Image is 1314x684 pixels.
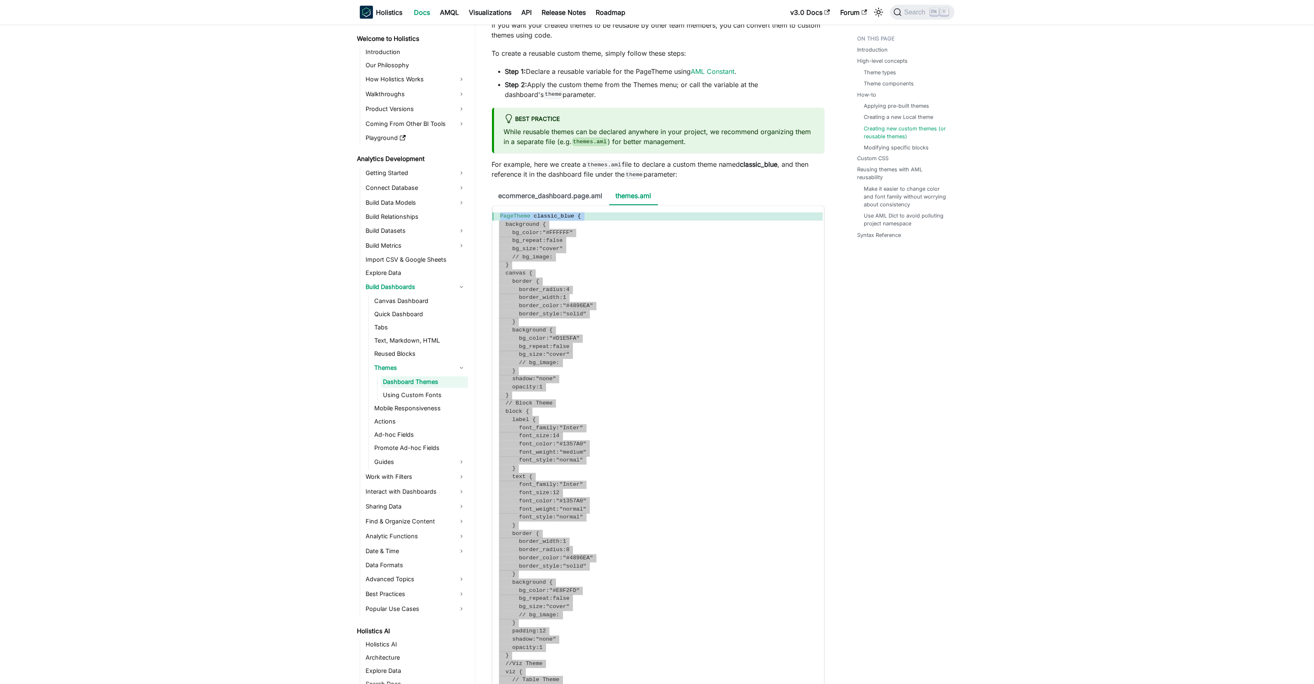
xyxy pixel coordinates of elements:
span: "normal" [556,457,583,464]
button: Switch between dark and light mode (currently light mode) [872,6,885,19]
a: Reused Blocks [372,348,468,360]
span: "#1357A0" [556,441,586,447]
span: font_weight [519,506,556,513]
span: } [506,653,509,659]
span: canvas [506,270,526,277]
span: // Block Theme [506,400,553,407]
a: How Holistics Works [364,73,468,86]
span: "Inter" [559,482,583,488]
a: Welcome to Holistics [355,33,468,45]
span: text [512,474,526,480]
span: : [549,344,553,350]
a: Build Metrics [364,239,468,253]
span: } [512,466,516,472]
span: bg_size [519,604,542,610]
span: border_radius [519,547,563,553]
span: border_color [519,303,559,309]
p: While reusable themes can be declared anywhere in your project, we recommend organizing them in a... [504,127,815,147]
a: HolisticsHolistics [360,6,403,19]
span: : [546,336,549,342]
div: Best Practice [504,114,815,125]
a: Analytic Functions [364,530,468,543]
span: : [559,563,563,570]
strong: Step 1: [505,67,526,76]
img: Holistics [360,6,373,19]
code: theme [544,90,563,99]
a: Explore Data [364,665,468,677]
a: Data Formats [364,560,468,571]
span: "#E8F2FD" [549,588,580,594]
span: "normal" [559,506,586,513]
span: //Viz Theme [506,661,543,667]
span: : [532,637,536,643]
a: API [517,6,537,19]
a: Connect Database [364,182,468,195]
span: "none" [536,637,556,643]
a: Ad-hoc Fields [372,429,468,441]
a: Release Notes [537,6,591,19]
a: Holistics AI [364,639,468,651]
a: Playground [364,132,468,144]
span: "cover" [539,246,563,252]
span: font_family [519,482,556,488]
kbd: K [940,8,948,16]
span: : [556,450,559,456]
span: border [512,531,532,537]
span: { [549,580,553,586]
span: { [536,279,539,285]
a: Explore Data [364,267,468,279]
span: "Inter" [559,425,583,431]
span: "#4896EA" [563,555,593,561]
span: border [512,279,532,285]
span: false [553,596,570,602]
code: themes.aml [572,138,608,146]
span: block [506,409,523,415]
nav: Docs sidebar [352,25,475,684]
span: false [553,344,570,350]
span: "#4896EA" [563,303,593,309]
span: bg_size [512,246,536,252]
a: Modifying specific blocks [864,144,929,151]
span: bg_color [512,230,539,236]
strong: Step 2: [505,80,528,89]
span: { [526,409,529,415]
span: 14 [553,433,559,439]
span: "cover" [546,352,570,358]
span: border_width [519,295,559,301]
span: "#FFFFFF" [543,230,573,236]
a: AMQL [435,6,464,19]
span: border_radius [519,287,563,293]
span: // bg_image: [512,254,553,260]
a: Build Relationships [364,211,468,223]
span: : [556,506,559,513]
button: Search (Ctrl+K) [890,5,954,20]
span: : [559,295,563,301]
span: } [506,262,509,268]
span: font_size [519,490,549,496]
a: Quick Dashboard [372,309,468,320]
span: { [577,213,581,220]
a: Creating a new Local theme [864,113,934,121]
span: : [543,238,546,244]
a: Promote Ad-hoc Fields [372,443,468,454]
span: // bg_image: [519,612,559,618]
span: "#D1E5FA" [549,336,580,342]
span: } [512,571,516,577]
li: Declare a reusable variable for the PageTheme using . [505,66,825,76]
span: : [536,246,539,252]
a: Coming From Other BI Tools [364,117,468,130]
a: Docs [409,6,435,19]
span: : [559,303,563,309]
span: : [549,490,553,496]
a: Roadmap [591,6,631,19]
a: Getting Started [364,167,468,180]
a: v3.0 Docs [786,6,835,19]
span: "solid" [563,311,587,317]
span: padding [512,628,536,634]
a: Custom CSS [858,155,889,163]
a: Analytics Development [355,154,468,165]
p: To create a reusable custom theme, simply follow these steps: [492,48,825,58]
a: Walkthroughs [364,88,468,101]
a: Architecture [364,652,468,664]
a: Holistics AI [355,626,468,637]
